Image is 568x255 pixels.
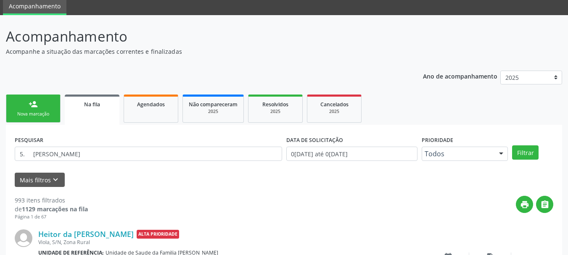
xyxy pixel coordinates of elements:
[15,229,32,247] img: img
[520,200,529,209] i: print
[540,200,550,209] i: 
[254,108,296,115] div: 2025
[536,196,553,213] button: 
[189,108,238,115] div: 2025
[262,101,288,108] span: Resolvidos
[15,147,282,161] input: Nome, CNS
[313,108,355,115] div: 2025
[51,175,60,184] i: keyboard_arrow_down
[15,213,88,221] div: Página 1 de 67
[6,47,395,56] p: Acompanhe a situação das marcações correntes e finalizadas
[38,229,134,239] a: Heitor da [PERSON_NAME]
[422,134,453,147] label: Prioridade
[15,134,43,147] label: PESQUISAR
[15,173,65,187] button: Mais filtroskeyboard_arrow_down
[6,26,395,47] p: Acompanhamento
[29,100,38,109] div: person_add
[512,145,539,160] button: Filtrar
[12,111,54,117] div: Nova marcação
[15,205,88,213] div: de
[137,230,179,239] span: Alta Prioridade
[425,150,491,158] span: Todos
[286,134,343,147] label: DATA DE SOLICITAÇÃO
[189,101,238,108] span: Não compareceram
[286,147,418,161] input: Selecione um intervalo
[22,205,88,213] strong: 1129 marcações na fila
[15,196,88,205] div: 993 itens filtrados
[84,101,100,108] span: Na fila
[516,196,533,213] button: print
[38,239,427,246] div: Viola, S/N, Zona Rural
[423,71,497,81] p: Ano de acompanhamento
[320,101,349,108] span: Cancelados
[137,101,165,108] span: Agendados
